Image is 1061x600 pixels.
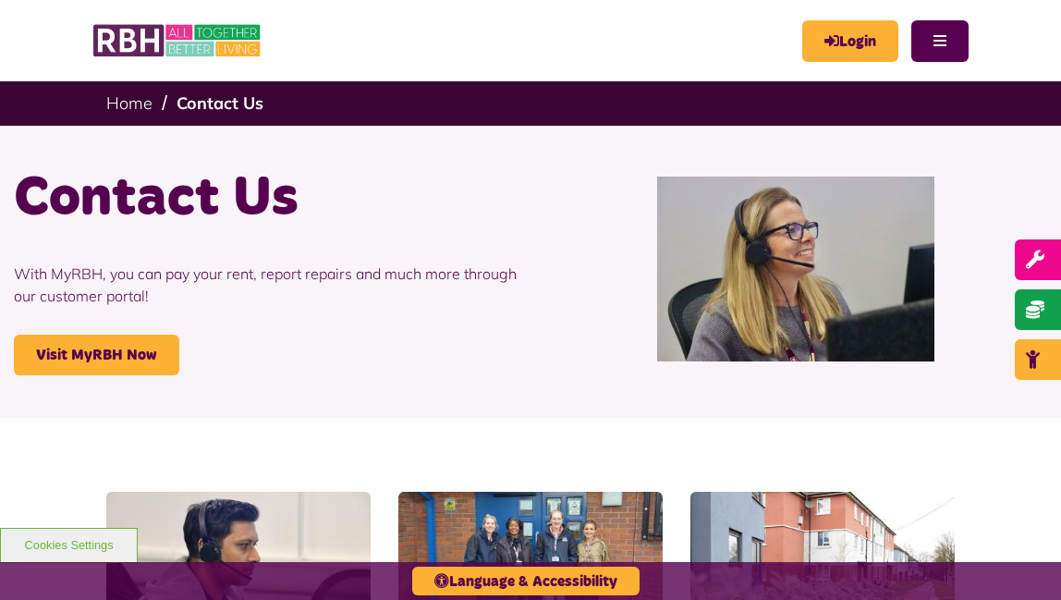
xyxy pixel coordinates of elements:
a: MyRBH [802,20,898,62]
img: Contact Centre February 2024 (1) [657,177,934,361]
button: Language & Accessibility [412,567,640,595]
a: Visit MyRBH Now [14,335,179,375]
a: Contact Us [177,92,263,114]
button: Navigation [911,20,969,62]
iframe: Netcall Web Assistant for live chat [978,517,1061,600]
p: With MyRBH, you can pay your rent, report repairs and much more through our customer portal! [14,235,517,335]
h1: Contact Us [14,163,517,235]
a: Home [106,92,152,114]
img: RBH [92,18,263,63]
